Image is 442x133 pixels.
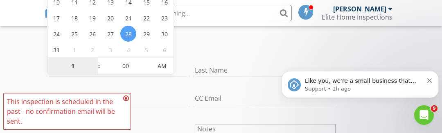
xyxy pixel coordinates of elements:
[431,105,437,112] span: 9
[156,42,172,58] span: September 6, 2025
[66,26,82,42] span: August 25, 2025
[84,26,100,42] span: August 26, 2025
[84,42,100,58] span: September 2, 2025
[98,58,100,74] span: :
[44,4,62,22] img: The Best Home Inspection Software - Spectora
[128,5,292,21] input: Search everything...
[7,97,121,126] div: This inspection is scheduled in the past - no confirmation email will be sent.
[66,42,82,58] span: September 1, 2025
[102,10,118,26] span: August 20, 2025
[66,10,82,26] span: August 18, 2025
[151,58,173,74] span: Click to toggle
[414,105,434,125] iframe: Intercom live chat
[48,26,64,42] span: August 24, 2025
[138,10,154,26] span: August 22, 2025
[120,10,136,26] span: August 21, 2025
[44,11,135,28] a: SPECTORA
[333,5,386,13] div: [PERSON_NAME]
[120,26,136,42] span: August 28, 2025
[84,10,100,26] span: August 19, 2025
[138,42,154,58] span: September 5, 2025
[322,13,392,21] div: Elite Home Inspections
[48,10,64,26] span: August 17, 2025
[138,26,154,42] span: August 29, 2025
[278,54,442,111] iframe: Intercom notifications message
[48,42,64,58] span: August 31, 2025
[120,42,136,58] span: September 4, 2025
[102,42,118,58] span: September 3, 2025
[102,26,118,42] span: August 27, 2025
[156,26,172,42] span: August 30, 2025
[156,10,172,26] span: August 23, 2025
